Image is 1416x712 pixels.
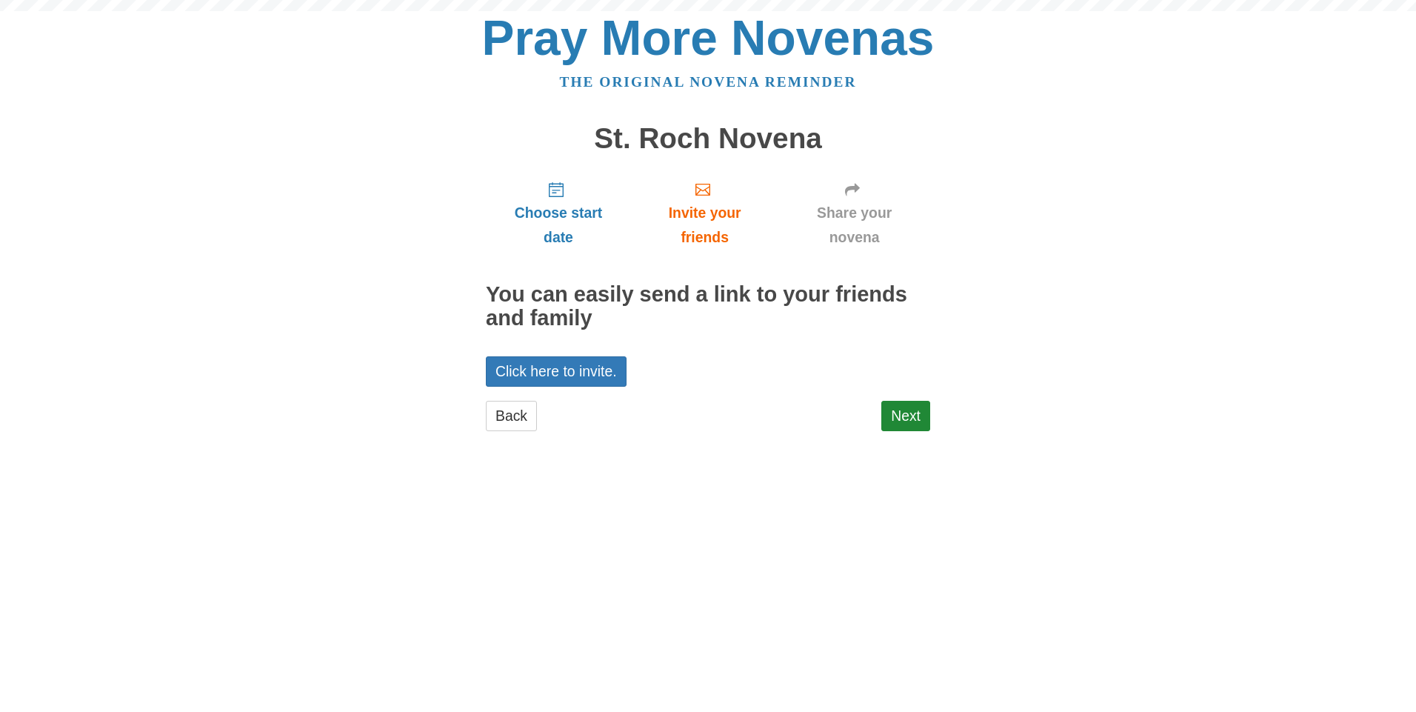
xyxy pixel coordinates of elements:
[646,201,764,250] span: Invite your friends
[486,401,537,431] a: Back
[486,123,930,155] h1: St. Roch Novena
[631,169,778,257] a: Invite your friends
[486,283,930,330] h2: You can easily send a link to your friends and family
[486,356,627,387] a: Click here to invite.
[482,10,935,65] a: Pray More Novenas
[560,74,857,90] a: The original novena reminder
[778,169,930,257] a: Share your novena
[501,201,616,250] span: Choose start date
[881,401,930,431] a: Next
[486,169,631,257] a: Choose start date
[793,201,915,250] span: Share your novena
